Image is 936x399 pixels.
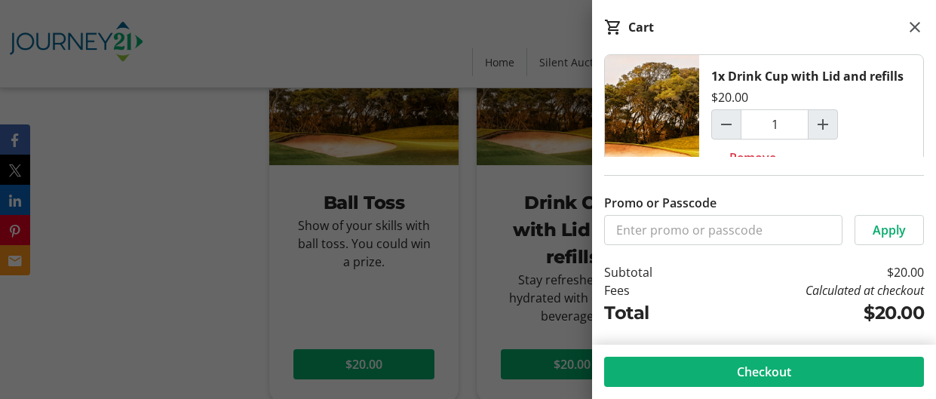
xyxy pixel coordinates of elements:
button: Increment by one [809,110,837,139]
input: Enter promo or passcode [604,215,842,245]
input: Drink Cup with Lid and refills Quantity [741,109,809,140]
button: Checkout [604,357,924,387]
img: Drink Cup with Lid and refills [605,55,699,185]
button: Apply [855,215,924,245]
button: Remove [711,143,794,173]
td: Fees [604,281,697,299]
td: Calculated at checkout [697,281,924,299]
td: Subtotal [604,263,697,281]
div: $20.00 [711,88,748,106]
button: Decrement by one [712,110,741,139]
span: Checkout [737,363,791,381]
span: Remove [729,149,776,167]
div: Cart [628,18,654,36]
label: Promo or Passcode [604,194,717,212]
span: Apply [873,221,906,239]
div: 1x Drink Cup with Lid and refills [711,67,904,85]
td: Total [604,299,697,327]
td: $20.00 [697,263,924,281]
td: $20.00 [697,299,924,327]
